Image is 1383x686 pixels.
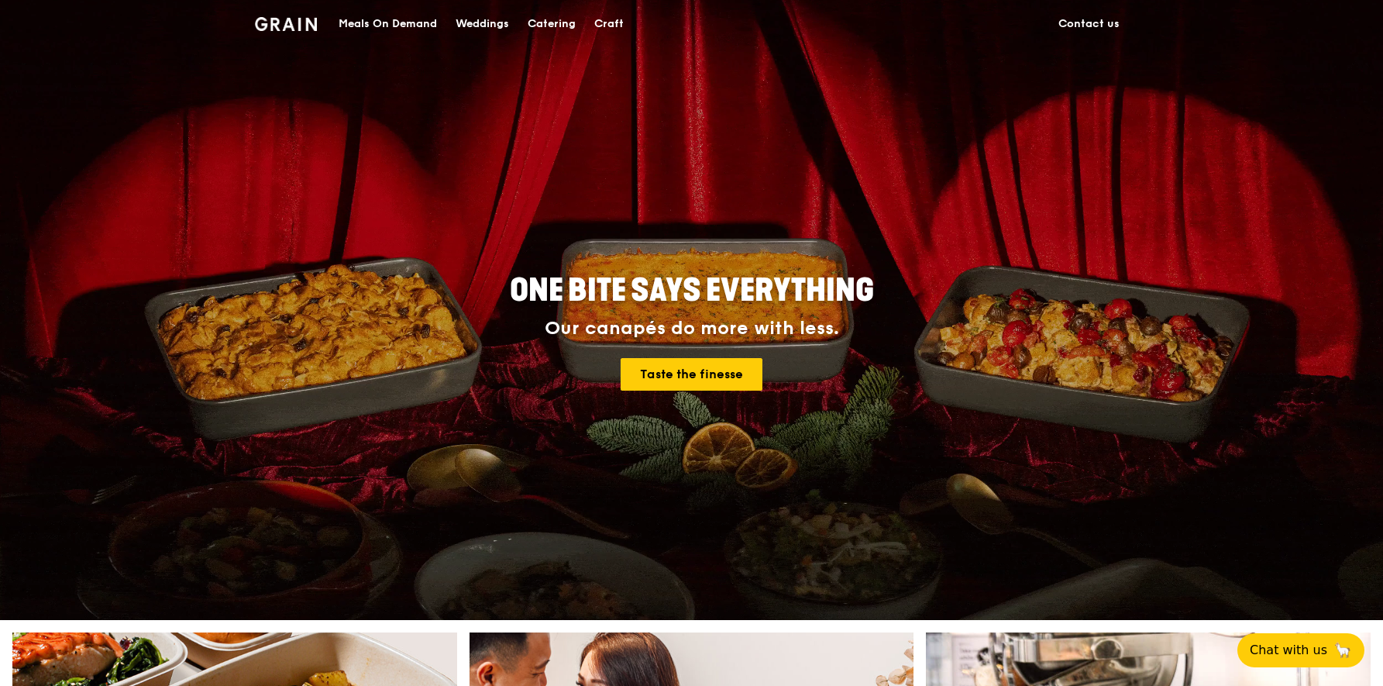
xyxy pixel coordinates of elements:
div: Craft [594,1,624,47]
div: Our canapés do more with less. [413,318,971,340]
a: Craft [585,1,633,47]
a: Contact us [1049,1,1129,47]
button: Chat with us🦙 [1237,633,1364,667]
span: ONE BITE SAYS EVERYTHING [510,272,874,309]
a: Weddings [446,1,518,47]
a: Taste the finesse [621,358,762,391]
div: Meals On Demand [339,1,437,47]
img: Grain [255,17,318,31]
span: 🦙 [1333,641,1352,660]
div: Weddings [456,1,509,47]
span: Chat with us [1250,641,1327,660]
div: Catering [528,1,576,47]
a: Catering [518,1,585,47]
